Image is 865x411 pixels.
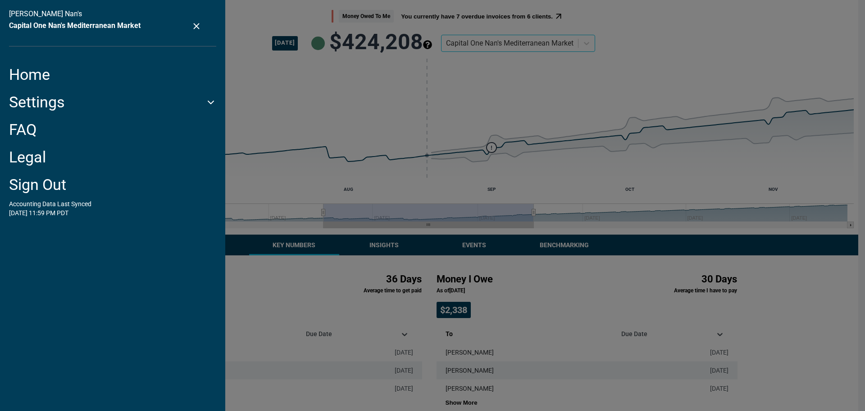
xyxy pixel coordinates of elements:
[9,175,66,194] button: Sign Out
[9,9,202,19] p: [PERSON_NAME] Nan's
[9,120,216,139] a: FAQ
[9,200,216,209] p: Accounting Data Last Synced
[9,93,216,111] button: Settings
[9,148,216,166] a: Legal
[9,209,216,218] p: [DATE] 11:59 PM PDT
[191,21,202,32] button: close settings menu
[9,65,216,84] a: Home
[9,21,141,32] strong: Capital One Nan's Mediterranean Market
